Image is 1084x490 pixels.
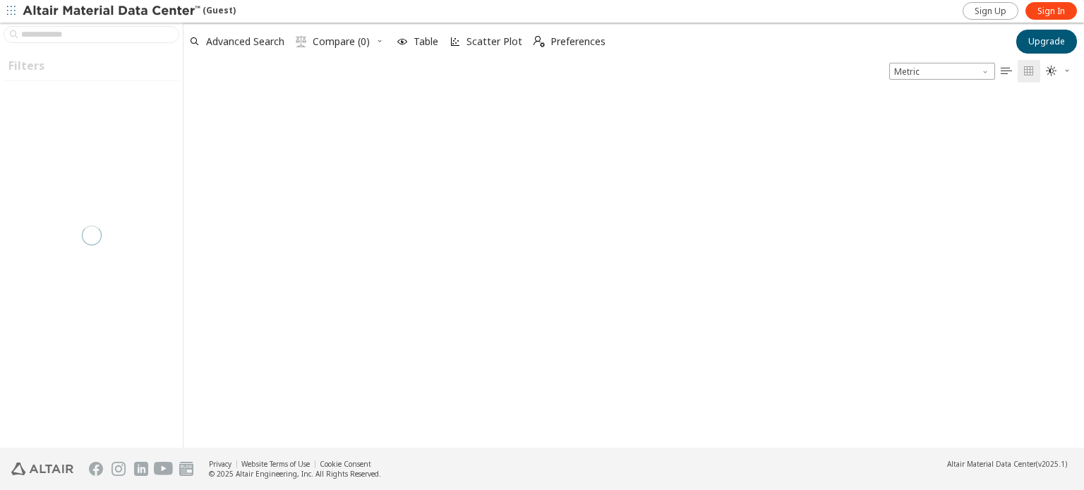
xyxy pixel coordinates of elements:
div: Unit System [889,63,995,80]
button: Theme [1040,60,1077,82]
div: © 2025 Altair Engineering, Inc. All Rights Reserved. [209,469,381,479]
a: Cookie Consent [320,459,371,469]
span: Advanced Search [206,37,284,47]
span: Table [414,37,438,47]
span: Sign Up [975,6,1006,17]
div: (Guest) [23,4,236,18]
div: (v2025.1) [947,459,1067,469]
span: Upgrade [1028,36,1065,47]
a: Website Terms of Use [241,459,310,469]
a: Sign In [1025,2,1077,20]
span: Metric [889,63,995,80]
span: Scatter Plot [466,37,522,47]
i:  [296,36,307,47]
button: Tile View [1018,60,1040,82]
span: Compare (0) [313,37,370,47]
button: Table View [995,60,1018,82]
img: Altair Engineering [11,463,73,475]
button: Upgrade [1016,30,1077,54]
i:  [534,36,545,47]
a: Privacy [209,459,231,469]
a: Sign Up [963,2,1018,20]
span: Altair Material Data Center [947,459,1036,469]
i:  [1046,66,1057,77]
span: Preferences [550,37,606,47]
span: Sign In [1037,6,1065,17]
i:  [1023,66,1035,77]
i:  [1001,66,1012,77]
img: Altair Material Data Center [23,4,203,18]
